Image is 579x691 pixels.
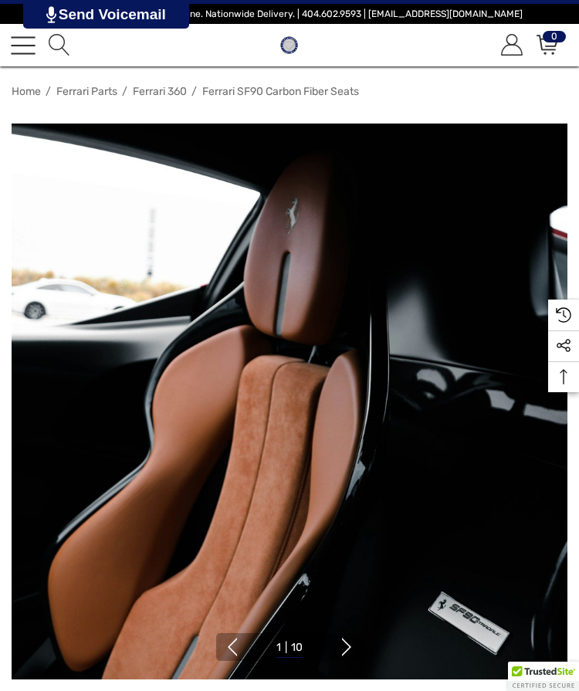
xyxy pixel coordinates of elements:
a: Search [46,35,70,56]
nav: Breadcrumb [12,78,567,105]
span: 10 [291,641,303,654]
img: PjwhLS0gR2VuZXJhdG9yOiBHcmF2aXQuaW8gLS0+PHN2ZyB4bWxucz0iaHR0cDovL3d3dy53My5vcmcvMjAwMC9zdmciIHhtb... [46,6,56,23]
svg: Review Your Cart [537,34,558,56]
svg: Account [501,34,523,56]
span: 0 [543,31,566,42]
img: Players Club | Cars For Sale [276,32,302,58]
img: Ferrari SF90 Carbon Fiber Seats [12,124,567,679]
div: TrustedSite Certified [508,662,579,691]
svg: Social Media [556,338,571,354]
a: Ferrari 360 [133,85,187,98]
a: Cart with 0 items [534,35,558,56]
a: Ferrari SF90 Carbon Fiber Seats [202,85,382,98]
span: Toggle menu [11,44,36,46]
a: Toggle menu [11,33,36,58]
span: 1 [276,641,281,654]
button: Go to slide 10 of 10 [223,638,242,656]
svg: Search [49,34,70,56]
button: Go to slide 2 of 10 [337,638,356,656]
svg: Recently Viewed [556,307,571,323]
a: Ferrari Parts [56,85,117,98]
svg: Top [548,369,579,384]
button: Go to slide 1 of 10, active [276,638,303,658]
span: Vehicle Marketplace. Shop Online. Nationwide Delivery. | 404.602.9593 | [EMAIL_ADDRESS][DOMAIN_NAME] [56,8,523,19]
span: | [285,641,287,654]
span: Ferrari SF90 Carbon Fiber Seats [202,85,359,98]
a: Home [12,85,41,98]
a: Sign in [499,35,523,56]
